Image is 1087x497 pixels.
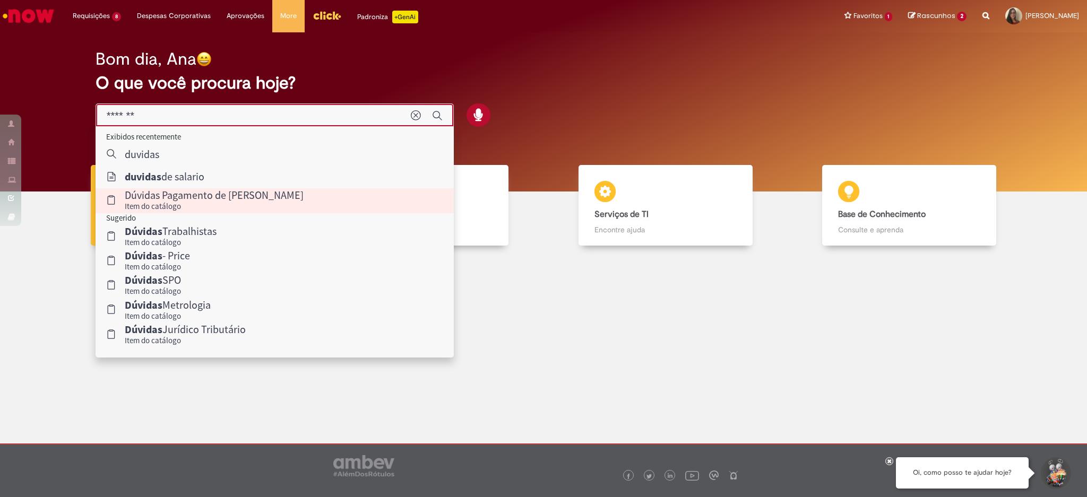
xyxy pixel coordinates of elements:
img: logo_footer_twitter.png [646,474,652,479]
a: Base de Conhecimento Consulte e aprenda [788,165,1032,246]
img: ServiceNow [1,5,56,27]
img: logo_footer_workplace.png [709,470,719,480]
p: +GenAi [392,11,418,23]
button: Iniciar Conversa de Suporte [1039,457,1071,489]
img: logo_footer_facebook.png [626,474,631,479]
img: logo_footer_linkedin.png [668,473,673,479]
img: logo_footer_ambev_rotulo_gray.png [333,455,394,476]
img: logo_footer_youtube.png [685,468,699,482]
a: Tirar dúvidas Tirar dúvidas com Lupi Assist e Gen Ai [56,165,300,246]
img: logo_footer_naosei.png [729,470,738,480]
img: happy-face.png [196,51,212,67]
span: 2 [957,12,967,21]
p: Consulte e aprenda [838,224,980,235]
div: Oi, como posso te ajudar hoje? [896,457,1029,489]
img: click_logo_yellow_360x200.png [313,7,341,23]
span: 1 [885,12,893,21]
span: Rascunhos [917,11,955,21]
span: Requisições [73,11,110,21]
b: Base de Conhecimento [838,209,926,220]
span: Despesas Corporativas [137,11,211,21]
span: More [280,11,297,21]
a: Serviços de TI Encontre ajuda [543,165,788,246]
span: Favoritos [853,11,883,21]
span: 8 [112,12,121,21]
div: Padroniza [357,11,418,23]
h2: O que você procura hoje? [96,74,992,92]
a: Rascunhos [908,11,967,21]
p: Encontre ajuda [594,224,737,235]
span: Aprovações [227,11,264,21]
b: Serviços de TI [594,209,649,220]
h2: Bom dia, Ana [96,50,196,68]
span: [PERSON_NAME] [1025,11,1079,20]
